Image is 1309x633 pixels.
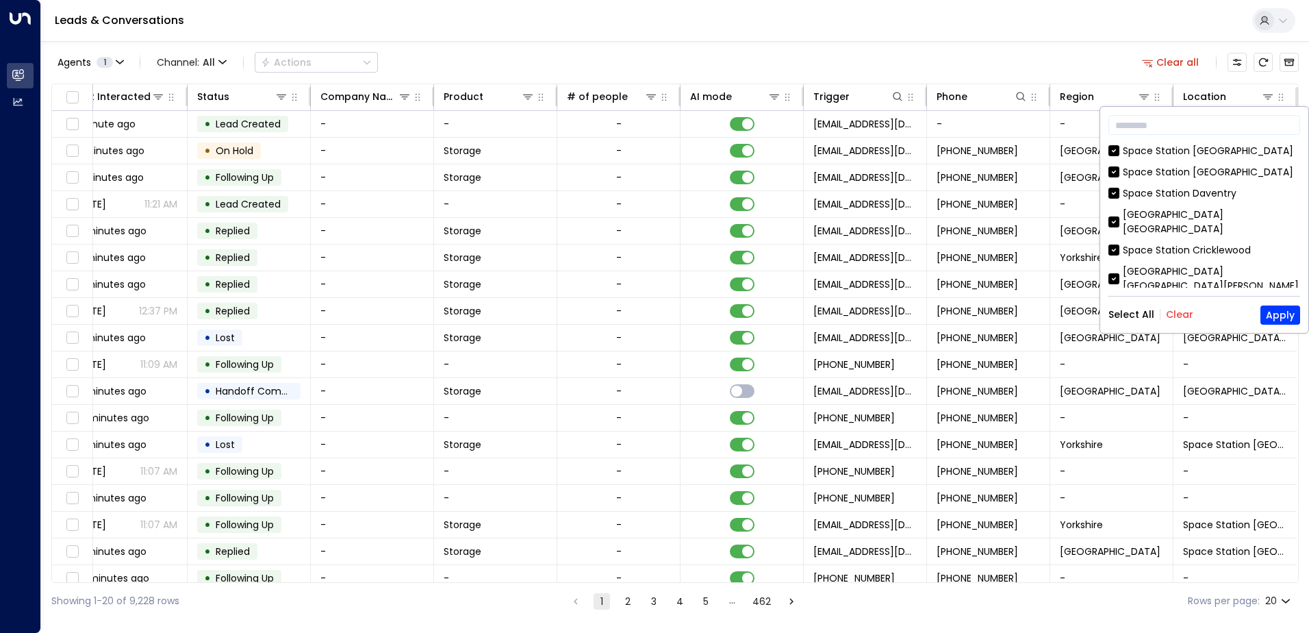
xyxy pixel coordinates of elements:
[616,331,622,345] div: -
[616,491,622,505] div: -
[311,298,434,324] td: -
[1050,458,1173,484] td: -
[444,331,481,345] span: Storage
[204,112,211,136] div: •
[64,570,81,587] span: Toggle select row
[74,491,147,505] span: 17 minutes ago
[64,196,81,213] span: Toggle select row
[616,438,622,451] div: -
[204,193,211,216] div: •
[64,223,81,240] span: Toggle select row
[1123,165,1293,179] div: Space Station [GEOGRAPHIC_DATA]
[74,571,149,585] span: 20 minutes ago
[64,490,81,507] span: Toggle select row
[616,197,622,211] div: -
[1228,53,1247,72] button: Customize
[1183,88,1226,105] div: Location
[616,384,622,398] div: -
[1060,224,1160,238] span: Birmingham
[74,411,149,425] span: 27 minutes ago
[1060,251,1103,264] span: Yorkshire
[74,224,147,238] span: 10 minutes ago
[1060,331,1160,345] span: London
[927,111,1050,137] td: -
[216,438,235,451] span: Lost
[813,518,917,532] span: leads@space-station.co.uk
[1136,53,1205,72] button: Clear all
[311,191,434,217] td: -
[616,251,622,264] div: -
[813,545,917,558] span: leads@space-station.co.uk
[567,593,800,610] nav: pagination navigation
[204,166,211,189] div: •
[434,485,557,511] td: -
[140,358,177,371] p: 11:09 AM
[813,438,917,451] span: leads@space-station.co.uk
[216,464,274,478] span: Following Up
[1050,191,1173,217] td: -
[311,325,434,351] td: -
[813,384,917,398] span: leads@space-station.co.uk
[937,331,1018,345] span: +447984085924
[937,277,1018,291] span: +447869468675
[567,88,628,105] div: # of people
[1183,384,1287,398] span: Space Station Shrewsbury
[64,383,81,400] span: Toggle select row
[311,538,434,564] td: -
[74,144,144,158] span: 4 minutes ago
[216,117,281,131] span: Lead Created
[444,384,481,398] span: Storage
[216,171,274,184] span: Following Up
[261,56,312,69] div: Actions
[1166,309,1193,320] button: Clear
[64,169,81,186] span: Toggle select row
[1050,485,1173,511] td: -
[444,304,481,318] span: Storage
[937,304,1018,318] span: +447869468675
[1183,438,1287,451] span: Space Station Wakefield
[646,593,662,610] button: Go to page 3
[813,224,917,238] span: leads@space-station.co.uk
[444,171,481,184] span: Storage
[216,384,312,398] span: Handoff Completed
[1060,438,1103,451] span: Yorkshire
[216,251,250,264] span: Replied
[204,219,211,243] div: •
[204,486,211,510] div: •
[444,251,481,264] span: Storage
[698,593,714,610] button: Go to page 5
[311,138,434,164] td: -
[203,57,215,68] span: All
[1060,144,1160,158] span: Birmingham
[616,277,622,291] div: -
[216,304,250,318] span: Replied
[1050,405,1173,431] td: -
[74,331,146,345] span: 15 minutes ago
[616,545,622,558] div: -
[74,384,147,398] span: 16 minutes ago
[216,571,274,585] span: Following Up
[74,545,147,558] span: 18 minutes ago
[216,411,274,425] span: Following Up
[1060,277,1160,291] span: London
[937,411,1018,425] span: +447944618034
[216,358,274,371] span: Following Up
[204,273,211,296] div: •
[204,460,211,483] div: •
[594,593,610,610] button: page 1
[139,304,177,318] p: 12:37 PM
[74,88,151,105] div: Last Interacted
[144,197,177,211] p: 11:21 AM
[444,88,535,105] div: Product
[1108,208,1300,236] div: [GEOGRAPHIC_DATA] [GEOGRAPHIC_DATA]
[151,53,232,72] span: Channel:
[690,88,781,105] div: AI mode
[216,224,250,238] span: Replied
[616,144,622,158] div: -
[1050,565,1173,591] td: -
[616,358,622,371] div: -
[1183,88,1275,105] div: Location
[311,565,434,591] td: -
[74,277,146,291] span: 15 minutes ago
[1108,309,1154,320] button: Select All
